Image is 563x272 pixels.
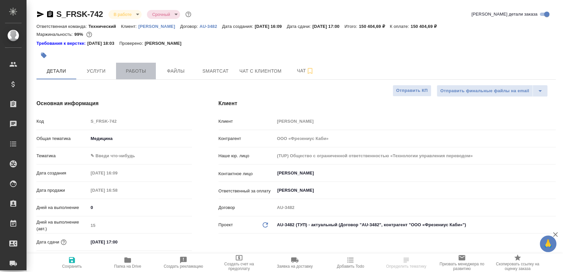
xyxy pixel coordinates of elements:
span: [PERSON_NAME] детали заказа [471,11,537,18]
svg: Подписаться [306,67,314,75]
button: Заявка на доставку [267,253,323,272]
span: Папка на Drive [114,264,141,269]
button: Добавить тэг [36,48,51,63]
button: Создать счет на предоплату [211,253,267,272]
button: Скопировать ссылку для ЯМессенджера [36,10,44,18]
p: Клиент: [121,24,138,29]
span: Создать счет на предоплату [215,262,263,271]
div: В работе [147,10,180,19]
p: 99% [74,32,85,37]
p: Дней на выполнение [36,204,88,211]
input: Пустое поле [88,116,192,126]
p: [DATE] 16:09 [255,24,287,29]
p: [PERSON_NAME] [145,40,186,47]
p: Код [36,118,88,125]
p: Клиент [219,118,275,125]
button: Скопировать ссылку на оценку заказа [490,253,545,272]
span: Smartcat [200,67,231,75]
div: split button [437,85,548,97]
p: Общая тематика [36,135,88,142]
button: Папка на Drive [100,253,156,272]
span: Услуги [80,67,112,75]
input: Пустое поле [88,185,146,195]
button: Срочный [150,12,172,17]
span: Детали [40,67,72,75]
span: Отправить финальные файлы на email [440,87,529,95]
button: Скопировать ссылку [46,10,54,18]
div: В работе [108,10,142,19]
span: Призвать менеджера по развитию [438,262,486,271]
a: Требования к верстке: [36,40,87,47]
input: Пустое поле [88,168,146,178]
p: Дней на выполнение (авт.) [36,219,88,232]
span: Скопировать ссылку на оценку заказа [494,262,541,271]
input: Пустое поле [88,221,192,230]
h4: Основная информация [36,100,192,107]
p: Наше юр. лицо [219,153,275,159]
button: Добавить Todo [323,253,378,272]
button: Призвать менеджера по развитию [434,253,490,272]
a: [PERSON_NAME] [138,23,180,29]
div: ✎ Введи что-нибудь [88,150,192,162]
div: ✎ Введи что-нибудь [91,153,184,159]
button: Если добавить услуги и заполнить их объемом, то дата рассчитается автоматически [59,238,68,246]
button: 1682.45 RUB; [85,30,94,39]
button: В работе [112,12,134,17]
input: Пустое поле [275,151,556,161]
a: AU-3482 [200,23,222,29]
p: Контрагент [219,135,275,142]
p: 150 404,69 ₽ [410,24,441,29]
p: [DATE] 17:00 [312,24,344,29]
p: Ответственный за оплату [219,188,275,194]
button: Создать рекламацию [156,253,211,272]
p: Технический [89,24,121,29]
button: Сохранить [44,253,100,272]
input: ✎ Введи что-нибудь [88,203,192,212]
span: Добавить Todo [337,264,364,269]
span: Чат [289,67,321,75]
span: Сохранить [62,264,82,269]
span: Создать рекламацию [164,264,203,269]
button: Доп статусы указывают на важность/срочность заказа [184,10,193,19]
div: AU-3482 (ТУП) - актуальный (Договор "AU-3482", контрагент "ООО «Фрезениус Каби»") [275,219,556,231]
button: Отправить финальные файлы на email [437,85,533,97]
div: Медицина [88,133,192,144]
input: Пустое поле [275,116,556,126]
button: Отправить КП [393,85,431,97]
h4: Клиент [219,100,556,107]
a: S_FRSK-742 [56,10,103,19]
span: Заявка на доставку [277,264,313,269]
span: Отправить КП [396,87,428,95]
p: Маржинальность: [36,32,74,37]
p: Проверено: [119,40,145,47]
p: Договор: [180,24,200,29]
input: Пустое поле [275,203,556,212]
button: Определить тематику [378,253,434,272]
span: Работы [120,67,152,75]
input: Пустое поле [275,134,556,143]
p: Проект [219,222,233,228]
p: Тематика [36,153,88,159]
p: Дата сдачи [36,239,59,245]
p: AU-3482 [200,24,222,29]
button: Open [552,172,553,174]
span: Файлы [160,67,192,75]
p: Дата продажи [36,187,88,194]
p: 150 404,69 ₽ [359,24,390,29]
input: ✎ Введи что-нибудь [88,237,146,247]
button: 🙏 [540,236,556,252]
p: Дата создания: [222,24,255,29]
p: К оплате: [390,24,411,29]
p: Дата сдачи: [287,24,312,29]
p: Контактное лицо [219,170,275,177]
p: Договор [219,204,275,211]
span: Чат с клиентом [239,67,281,75]
p: [PERSON_NAME] [138,24,180,29]
span: Определить тематику [386,264,426,269]
p: Дата создания [36,170,88,176]
p: [DATE] 18:03 [87,40,119,47]
button: Open [552,190,553,191]
p: Итого: [344,24,359,29]
span: 🙏 [542,237,554,251]
p: Ответственная команда: [36,24,89,29]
